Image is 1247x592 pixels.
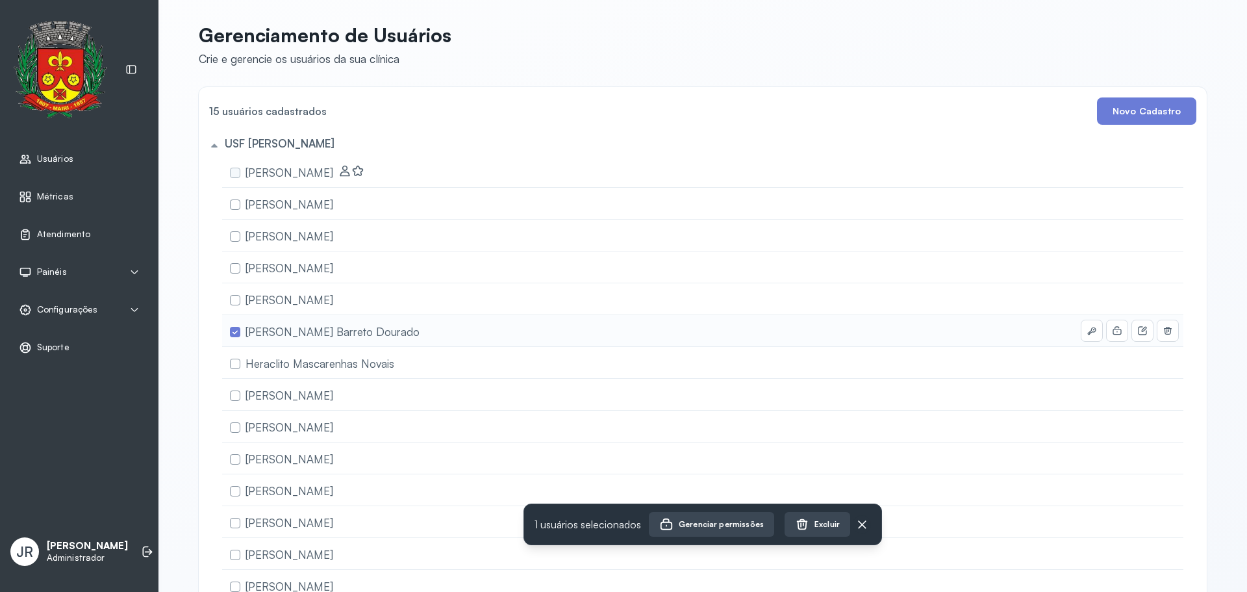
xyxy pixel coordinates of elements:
span: [PERSON_NAME] [246,420,333,434]
span: [PERSON_NAME] [246,389,333,402]
a: Usuários [19,153,140,166]
span: [PERSON_NAME] Barreto Dourado [246,325,420,339]
button: Novo Cadastro [1097,97,1196,125]
span: [PERSON_NAME] [246,516,333,530]
div: Crie e gerencie os usuários da sua clínica [199,52,451,66]
span: Heraclito Mascarenhas Novais [246,357,394,370]
div: Excluir [795,517,840,532]
span: Métricas [37,191,73,202]
span: [PERSON_NAME] [246,166,333,179]
span: Atendimento [37,229,90,240]
span: Painéis [37,266,67,277]
span: [PERSON_NAME] [246,198,333,211]
img: Logotipo do estabelecimento [14,21,107,118]
h4: 15 usuários cadastrados [209,102,327,120]
span: Usuários [37,153,73,164]
span: [PERSON_NAME] [246,293,333,307]
div: Gerenciar permissões [659,517,764,532]
span: [PERSON_NAME] [246,261,333,275]
span: [PERSON_NAME] [246,452,333,466]
p: [PERSON_NAME] [47,540,128,552]
p: Administrador [47,552,128,563]
a: Métricas [19,190,140,203]
span: [PERSON_NAME] [246,548,333,561]
div: 1 usuários selecionados [523,504,882,545]
span: [PERSON_NAME] [246,229,333,243]
span: Configurações [37,304,97,315]
span: [PERSON_NAME] [246,484,333,498]
span: Suporte [37,342,69,353]
p: Gerenciamento de Usuários [199,23,451,47]
a: Atendimento [19,228,140,241]
h5: USF [PERSON_NAME] [225,136,334,150]
button: Gerenciar permissões [649,512,774,537]
button: Excluir [785,512,850,537]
